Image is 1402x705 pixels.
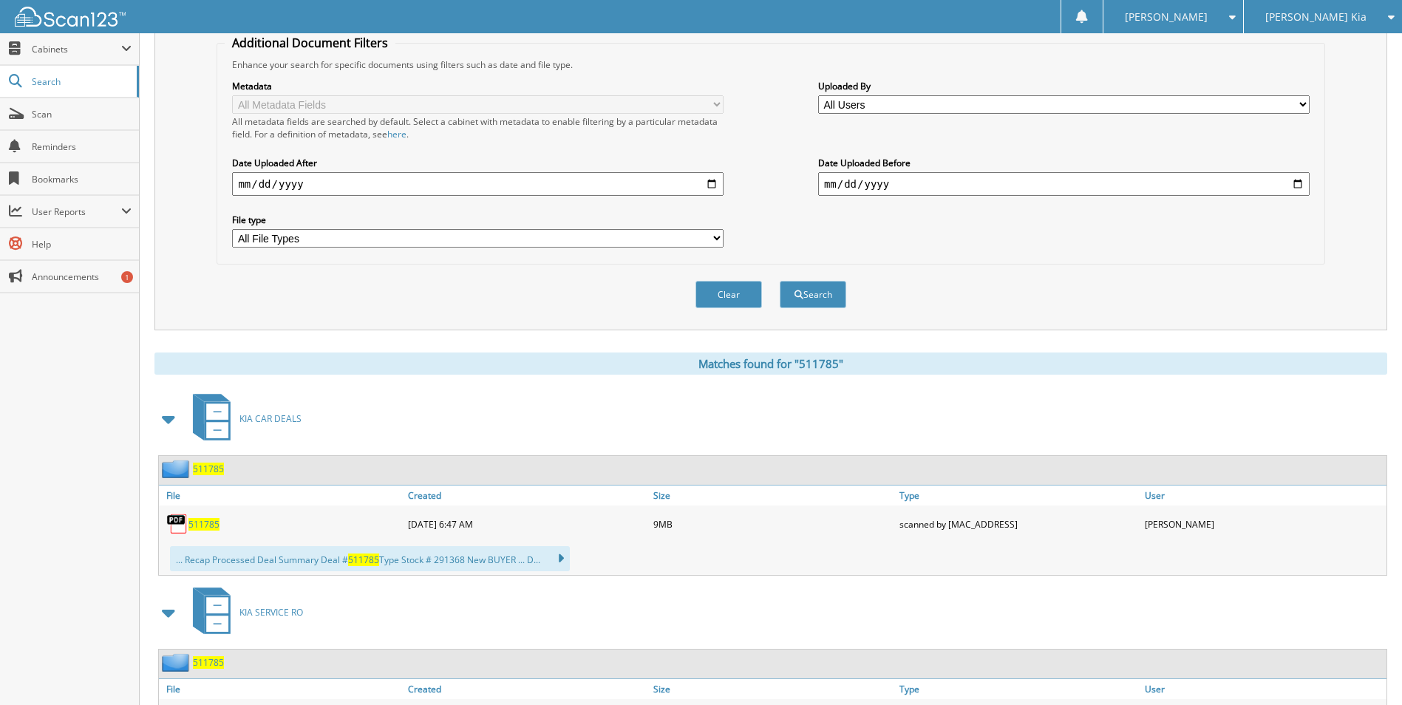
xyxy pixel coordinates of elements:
span: Announcements [32,270,132,283]
legend: Additional Document Filters [225,35,395,51]
a: Type [896,679,1141,699]
img: folder2.png [162,460,193,478]
input: end [818,172,1310,196]
button: Clear [695,281,762,308]
div: scanned by [MAC_ADDRESS] [896,509,1141,539]
a: here [387,128,406,140]
a: User [1141,486,1386,505]
div: Enhance your search for specific documents using filters such as date and file type. [225,58,1316,71]
a: File [159,679,404,699]
span: [PERSON_NAME] Kia [1265,13,1367,21]
button: Search [780,281,846,308]
div: [DATE] 6:47 AM [404,509,650,539]
iframe: Chat Widget [1328,634,1402,705]
span: [PERSON_NAME] [1125,13,1208,21]
label: Date Uploaded Before [818,157,1310,169]
span: Search [32,75,129,88]
span: KIA SERVICE RO [239,606,303,619]
div: ... Recap Processed Deal Summary Deal # Type Stock # 291368 New BUYER ... D... [170,546,570,571]
label: Uploaded By [818,80,1310,92]
div: 1 [121,271,133,283]
span: Help [32,238,132,251]
span: Reminders [32,140,132,153]
div: All metadata fields are searched by default. Select a cabinet with metadata to enable filtering b... [232,115,724,140]
a: KIA CAR DEALS [184,389,302,448]
a: Size [650,679,895,699]
span: User Reports [32,205,121,218]
span: KIA CAR DEALS [239,412,302,425]
a: Created [404,486,650,505]
div: 9MB [650,509,895,539]
a: User [1141,679,1386,699]
a: Size [650,486,895,505]
img: folder2.png [162,653,193,672]
span: Scan [32,108,132,120]
div: [PERSON_NAME] [1141,509,1386,539]
span: 511785 [348,554,379,566]
div: Matches found for "511785" [154,352,1387,375]
span: Cabinets [32,43,121,55]
input: start [232,172,724,196]
img: PDF.png [166,513,188,535]
label: Date Uploaded After [232,157,724,169]
a: KIA SERVICE RO [184,583,303,641]
a: 511785 [188,518,220,531]
a: Created [404,679,650,699]
a: Type [896,486,1141,505]
a: 511785 [193,463,224,475]
label: File type [232,214,724,226]
img: scan123-logo-white.svg [15,7,126,27]
a: File [159,486,404,505]
label: Metadata [232,80,724,92]
span: Bookmarks [32,173,132,185]
a: 511785 [193,656,224,669]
